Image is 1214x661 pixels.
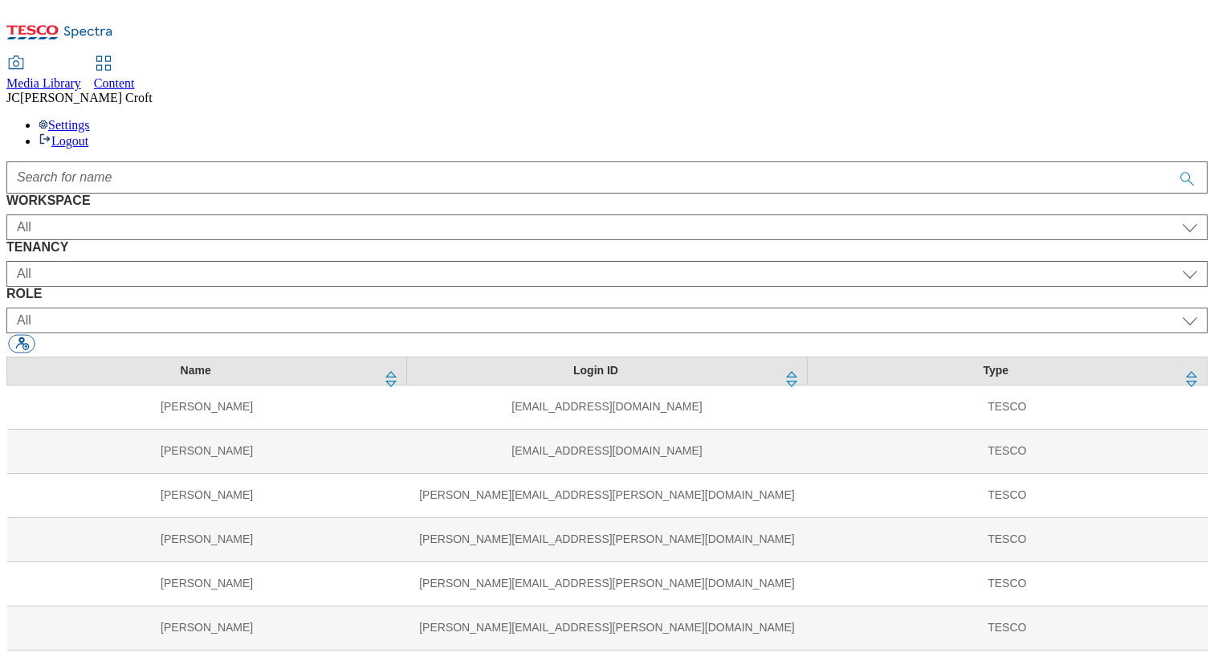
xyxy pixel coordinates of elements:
td: TESCO [807,473,1207,517]
a: Settings [39,118,90,132]
span: Media Library [6,76,81,90]
label: WORKSPACE [6,194,1208,208]
td: TESCO [807,429,1207,473]
a: Media Library [6,57,81,91]
td: [PERSON_NAME][EMAIL_ADDRESS][PERSON_NAME][DOMAIN_NAME] [407,561,807,606]
td: [PERSON_NAME][EMAIL_ADDRESS][PERSON_NAME][DOMAIN_NAME] [407,517,807,561]
div: Type [817,364,1175,378]
td: [EMAIL_ADDRESS][DOMAIN_NAME] [407,385,807,429]
td: [PERSON_NAME] [7,473,407,517]
label: ROLE [6,287,1208,301]
div: Name [17,364,374,378]
td: TESCO [807,385,1207,429]
a: Logout [39,134,88,148]
span: JC [6,91,20,104]
a: Content [94,57,135,91]
td: [PERSON_NAME] [7,606,407,650]
td: [PERSON_NAME] [7,385,407,429]
label: TENANCY [6,240,1208,255]
td: TESCO [807,561,1207,606]
td: [PERSON_NAME][EMAIL_ADDRESS][PERSON_NAME][DOMAIN_NAME] [407,606,807,650]
td: [EMAIL_ADDRESS][DOMAIN_NAME] [407,429,807,473]
td: [PERSON_NAME][EMAIL_ADDRESS][PERSON_NAME][DOMAIN_NAME] [407,473,807,517]
td: TESCO [807,606,1207,650]
td: [PERSON_NAME] [7,517,407,561]
td: [PERSON_NAME] [7,429,407,473]
div: Login ID [417,364,774,378]
span: [PERSON_NAME] Croft [20,91,153,104]
input: Accessible label text [6,161,1208,194]
td: [PERSON_NAME] [7,561,407,606]
td: TESCO [807,517,1207,561]
span: Content [94,76,135,90]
